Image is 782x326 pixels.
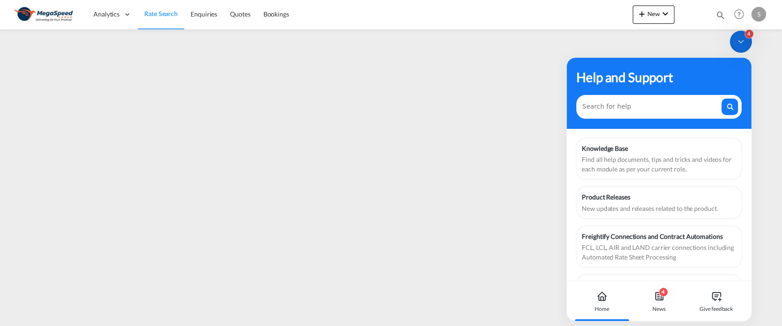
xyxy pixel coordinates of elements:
[716,10,726,24] div: icon-magnify
[191,10,217,18] span: Enquiries
[636,10,671,17] span: New
[93,10,120,19] span: Analytics
[14,4,76,25] img: ad002ba0aea611eda5429768204679d3.JPG
[633,6,674,24] button: icon-plus 400-fgNewicon-chevron-down
[660,8,671,19] md-icon: icon-chevron-down
[731,6,751,23] div: Help
[751,7,766,22] div: S
[263,10,289,18] span: Bookings
[731,6,747,22] span: Help
[716,10,726,20] md-icon: icon-magnify
[230,10,250,18] span: Quotes
[636,8,647,19] md-icon: icon-plus 400-fg
[144,10,178,17] span: Rate Search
